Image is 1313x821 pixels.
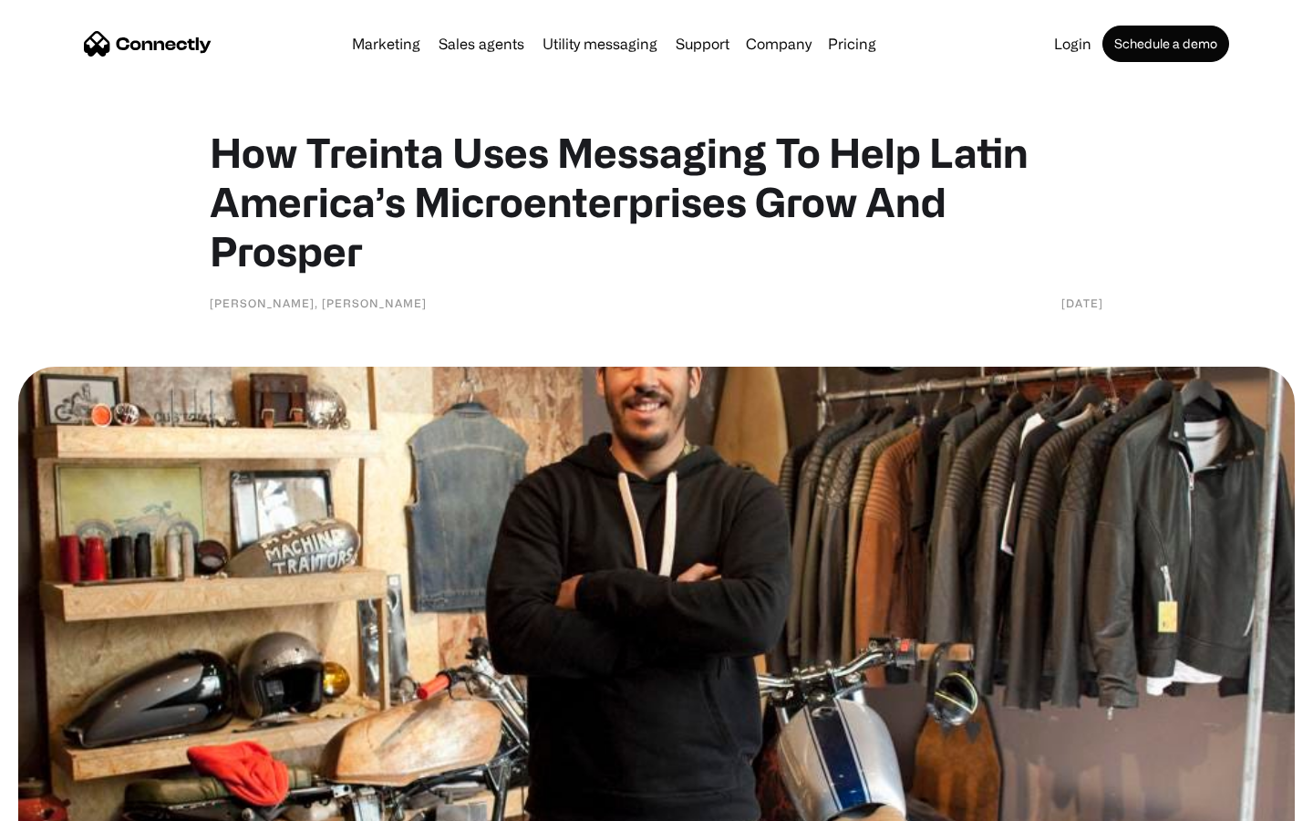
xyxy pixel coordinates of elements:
a: Sales agents [431,36,532,51]
a: Schedule a demo [1102,26,1229,62]
a: Utility messaging [535,36,665,51]
ul: Language list [36,789,109,815]
a: Pricing [821,36,884,51]
a: Login [1047,36,1099,51]
div: [DATE] [1061,294,1103,312]
div: Company [746,31,812,57]
a: Support [668,36,737,51]
div: [PERSON_NAME], [PERSON_NAME] [210,294,427,312]
a: Marketing [345,36,428,51]
h1: How Treinta Uses Messaging To Help Latin America’s Microenterprises Grow And Prosper [210,128,1103,275]
aside: Language selected: English [18,789,109,815]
